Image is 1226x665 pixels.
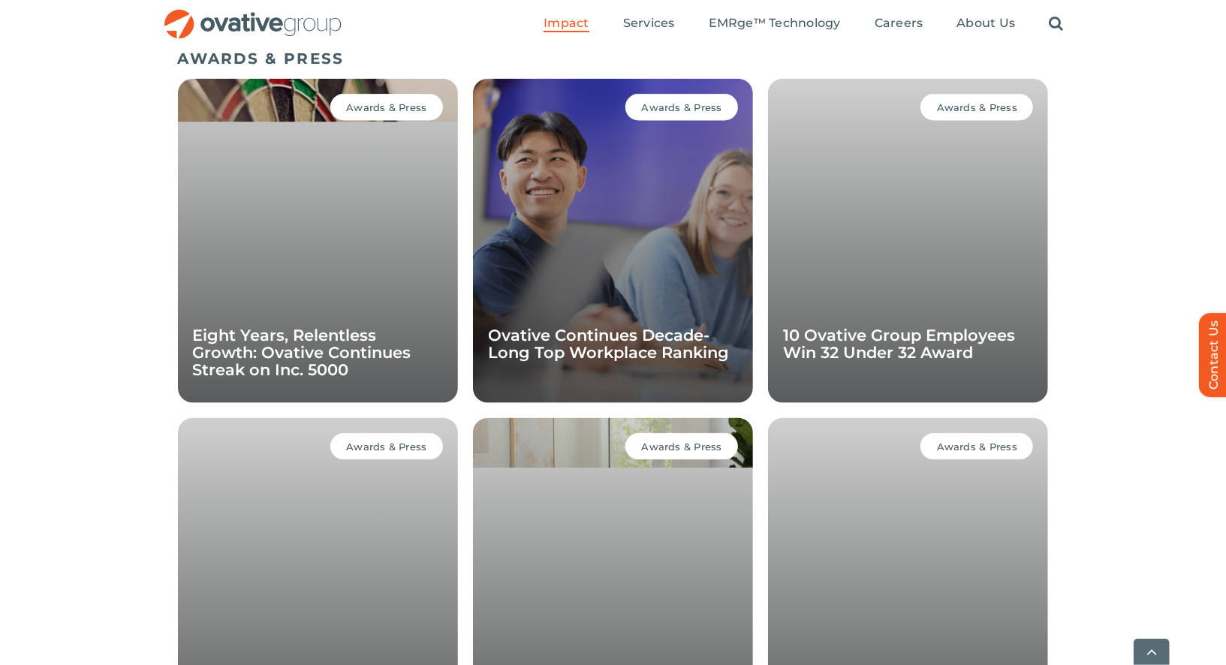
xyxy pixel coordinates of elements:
span: Services [623,16,675,31]
a: 10 Ovative Group Employees Win 32 Under 32 Award [783,326,1015,362]
a: Search [1049,16,1063,32]
a: Impact [544,16,589,32]
h5: AWARDS & PRESS [178,50,1049,68]
a: About Us [956,16,1015,32]
a: Ovative Continues Decade-Long Top Workplace Ranking [488,326,729,362]
a: Careers [875,16,923,32]
span: EMRge™ Technology [709,16,841,31]
a: OG_Full_horizontal_RGB [163,8,343,22]
a: Services [623,16,675,32]
span: Careers [875,16,923,31]
a: Eight Years, Relentless Growth: Ovative Continues Streak on Inc. 5000 [193,326,411,379]
a: EMRge™ Technology [709,16,841,32]
span: About Us [956,16,1015,31]
span: Impact [544,16,589,31]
